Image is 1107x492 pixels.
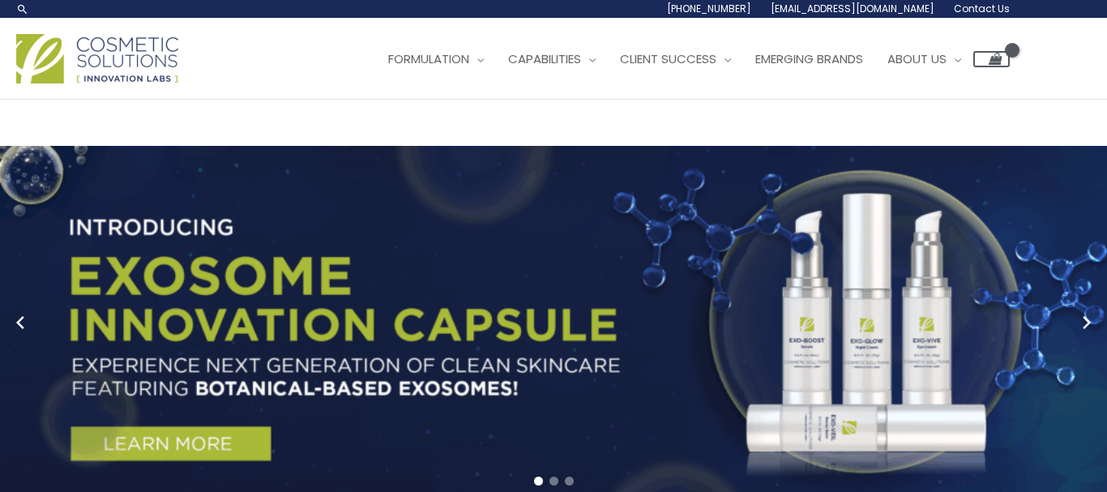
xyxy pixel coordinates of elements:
span: Emerging Brands [755,50,863,67]
a: Client Success [608,35,743,83]
span: Contact Us [954,2,1010,15]
span: Capabilities [508,50,581,67]
button: Previous slide [8,310,32,335]
span: About Us [887,50,947,67]
a: Emerging Brands [743,35,875,83]
a: Capabilities [496,35,608,83]
a: About Us [875,35,973,83]
a: View Shopping Cart, empty [973,51,1010,67]
span: Go to slide 1 [534,477,543,486]
span: [PHONE_NUMBER] [667,2,751,15]
span: Go to slide 3 [565,477,574,486]
nav: Site Navigation [364,35,1010,83]
span: Formulation [388,50,469,67]
a: Search icon link [16,2,29,15]
a: Formulation [376,35,496,83]
img: Cosmetic Solutions Logo [16,34,178,83]
span: Go to slide 2 [549,477,558,486]
span: [EMAIL_ADDRESS][DOMAIN_NAME] [771,2,934,15]
span: Client Success [620,50,716,67]
button: Next slide [1075,310,1099,335]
